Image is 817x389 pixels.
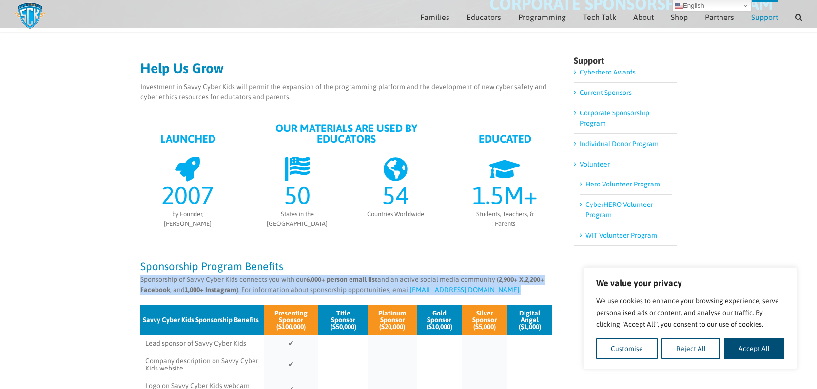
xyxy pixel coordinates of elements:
[661,338,720,359] button: Reject All
[504,181,538,209] span: M+
[751,13,778,21] span: Support
[580,89,632,96] a: Current Sponsors
[378,309,406,331] span: Platinum Sponsor ($20,000)
[262,209,332,228] div: States in the [GEOGRAPHIC_DATA]
[275,122,417,145] strong: OUR MATERIALS ARE USED BY EDUCATORS
[596,278,784,289] p: We value your privacy
[15,2,45,29] img: Savvy Cyber Kids Logo
[140,275,552,295] p: Sponsorship of Savvy Cyber Kids connects you with our and an active social media community ( , , ...
[467,13,501,21] span: Educators
[382,181,408,209] span: 54
[274,309,308,331] span: Presenting Sponsor ($100,000)
[185,286,236,294] strong: 1,000+ Instagram
[264,335,318,352] td: ✔
[585,180,660,188] a: Hero Volunteer Program
[427,309,452,331] span: Gold Sponsor ($10,000)
[479,132,531,145] strong: EDUCATED
[151,209,225,228] div: by Founder, [PERSON_NAME]
[360,209,430,219] div: Countries Worldwide
[580,109,649,127] a: Corporate Sponsorship Program
[140,276,544,294] strong: 2,200+ Facebook
[671,13,688,21] span: Shop
[519,309,541,331] span: Digital Angel ($1,000)
[410,286,519,294] a: [EMAIL_ADDRESS][DOMAIN_NAME]
[143,316,259,324] span: Savvy Cyber Kids Sponsorship Benefits
[472,181,504,209] span: 1.5
[160,132,215,145] strong: LAUNCHED
[580,160,610,168] a: Volunteer
[596,295,784,330] p: We use cookies to enhance your browsing experience, serve personalised ads or content, and analys...
[264,352,318,377] td: ✔
[140,82,552,102] p: Investment in Savvy Cyber Kids will permit the expansion of the programming platform and the deve...
[675,2,683,10] img: en
[705,13,734,21] span: Partners
[518,13,566,21] span: Programming
[596,338,658,359] button: Customise
[467,209,542,228] div: Students, Teachers, & Parents
[499,276,524,283] strong: 2,900+ X
[331,309,356,331] span: Title Sponsor ($50,000)
[585,201,653,219] a: CyberHERO Volunteer Program
[583,13,616,21] span: Tech Talk
[420,13,449,21] span: Families
[633,13,654,21] span: About
[574,56,677,65] h4: Support
[161,181,214,209] span: 2007
[585,231,657,239] a: WIT Volunteer Program
[284,181,311,209] span: 50
[140,61,552,75] h2: Help Us Grow
[140,335,264,352] td: Lead sponsor of Savvy Cyber Kids
[580,68,636,76] a: Cyberhero Awards
[472,309,497,331] span: Silver Sponsor ($5,000)
[580,140,659,148] a: Individual Donor Program
[140,352,264,377] td: Company description on Savvy Cyber Kids website
[306,276,377,283] strong: 6,000+ person email list
[140,261,552,272] h3: Sponsorship Program Benefits
[724,338,784,359] button: Accept All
